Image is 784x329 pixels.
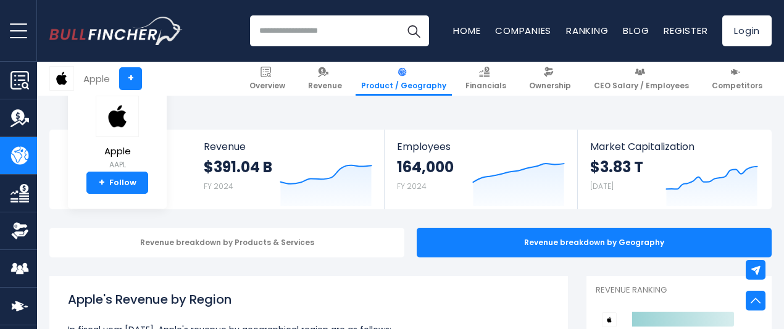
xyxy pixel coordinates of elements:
[49,17,183,45] img: Bullfincher logo
[96,159,139,170] small: AAPL
[397,181,427,191] small: FY 2024
[529,81,571,91] span: Ownership
[712,81,762,91] span: Competitors
[204,181,233,191] small: FY 2024
[495,24,551,37] a: Companies
[596,285,762,296] p: Revenue Ranking
[308,81,342,91] span: Revenue
[204,141,372,152] span: Revenue
[361,81,446,91] span: Product / Geography
[523,62,577,96] a: Ownership
[244,62,291,96] a: Overview
[119,67,142,90] a: +
[385,130,577,209] a: Employees 164,000 FY 2024
[417,228,772,257] div: Revenue breakdown by Geography
[460,62,512,96] a: Financials
[590,141,758,152] span: Market Capitalization
[590,157,643,177] strong: $3.83 T
[83,72,110,86] div: Apple
[10,222,29,240] img: Ownership
[397,141,564,152] span: Employees
[623,24,649,37] a: Blog
[302,62,348,96] a: Revenue
[566,24,608,37] a: Ranking
[49,228,404,257] div: Revenue breakdown by Products & Services
[465,81,506,91] span: Financials
[706,62,768,96] a: Competitors
[68,290,549,309] h1: Apple's Revenue by Region
[96,96,139,137] img: AAPL logo
[49,17,182,45] a: Go to homepage
[590,181,614,191] small: [DATE]
[588,62,694,96] a: CEO Salary / Employees
[453,24,480,37] a: Home
[664,24,707,37] a: Register
[722,15,772,46] a: Login
[50,67,73,90] img: AAPL logo
[602,312,617,327] img: Apple competitors logo
[578,130,770,209] a: Market Capitalization $3.83 T [DATE]
[86,172,148,194] a: +Follow
[356,62,452,96] a: Product / Geography
[204,157,272,177] strong: $391.04 B
[99,177,105,188] strong: +
[95,95,140,172] a: Apple AAPL
[96,146,139,157] span: Apple
[397,157,454,177] strong: 164,000
[594,81,689,91] span: CEO Salary / Employees
[249,81,285,91] span: Overview
[398,15,429,46] button: Search
[191,130,385,209] a: Revenue $391.04 B FY 2024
